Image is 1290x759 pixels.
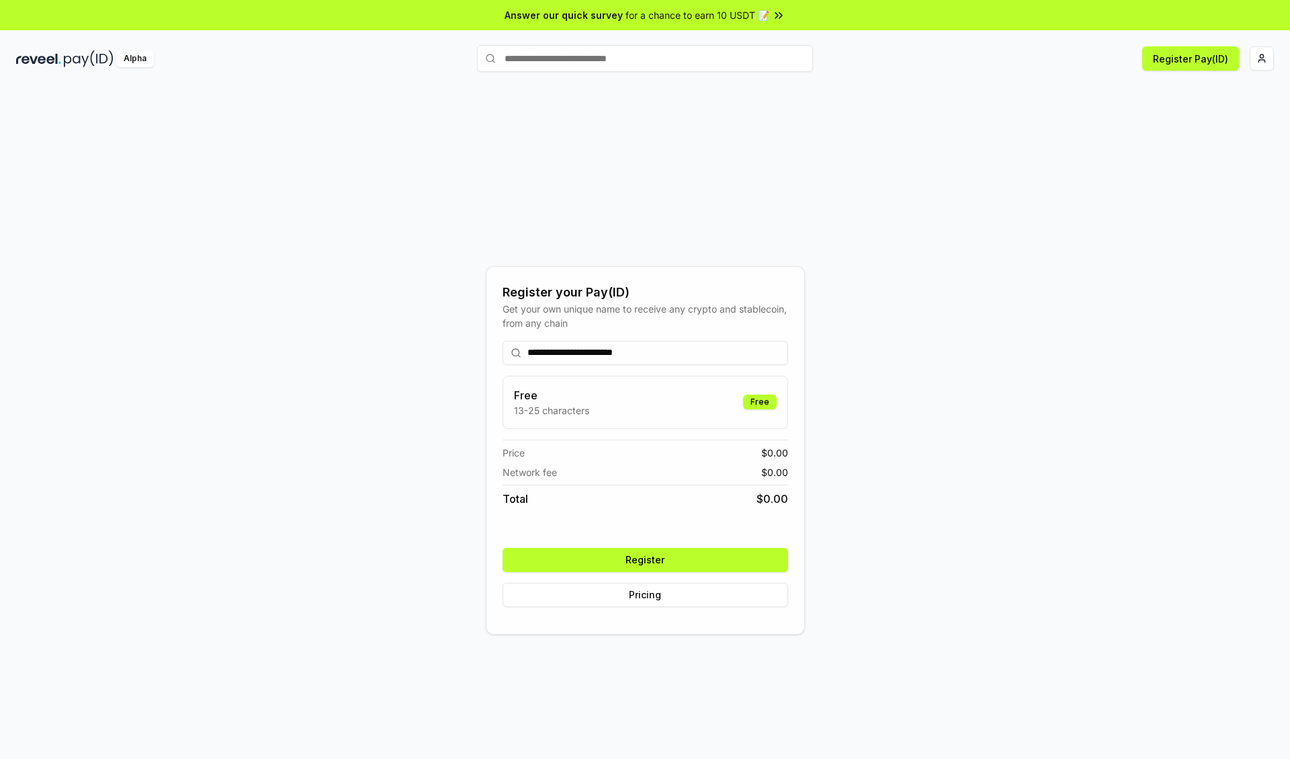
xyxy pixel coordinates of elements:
[514,387,589,403] h3: Free
[761,446,788,460] span: $ 0.00
[503,465,557,479] span: Network fee
[503,302,788,330] div: Get your own unique name to receive any crypto and stablecoin, from any chain
[16,50,61,67] img: reveel_dark
[514,403,589,417] p: 13-25 characters
[503,583,788,607] button: Pricing
[503,446,525,460] span: Price
[64,50,114,67] img: pay_id
[761,465,788,479] span: $ 0.00
[757,491,788,507] span: $ 0.00
[503,491,528,507] span: Total
[1142,46,1239,71] button: Register Pay(ID)
[626,8,769,22] span: for a chance to earn 10 USDT 📝
[116,50,154,67] div: Alpha
[503,548,788,572] button: Register
[505,8,623,22] span: Answer our quick survey
[743,395,777,409] div: Free
[503,283,788,302] div: Register your Pay(ID)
